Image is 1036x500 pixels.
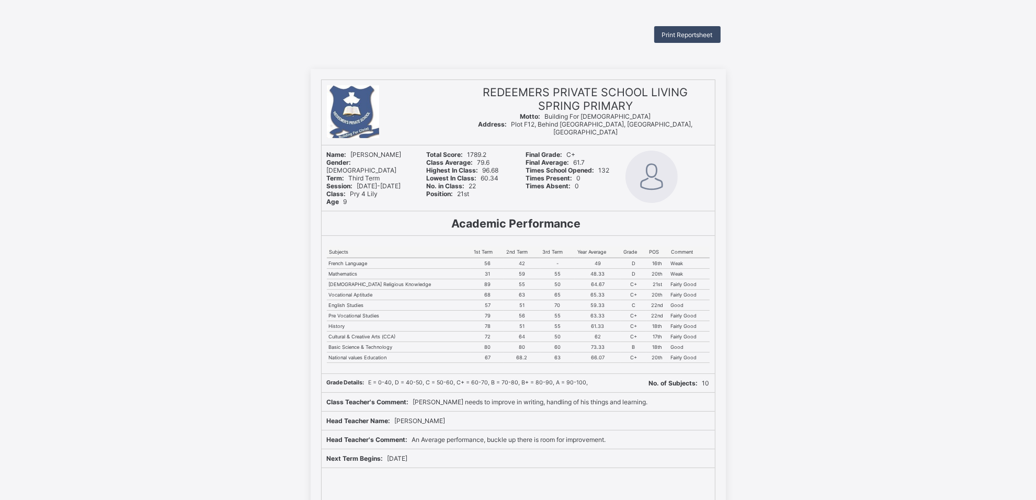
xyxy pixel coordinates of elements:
td: 51 [504,300,540,311]
td: 20th [646,290,668,300]
b: Position: [426,190,453,198]
td: C+ [621,332,646,342]
td: Mathematics [327,269,472,279]
td: 50 [540,332,575,342]
td: 67 [471,353,504,363]
th: 2nd Term [504,246,540,258]
td: C+ [621,311,646,321]
td: Weak [668,269,710,279]
td: 16th [646,258,668,269]
td: French Language [327,258,472,269]
td: 20th [646,269,668,279]
td: D [621,269,646,279]
td: 63 [504,290,540,300]
span: 132 [526,166,610,174]
b: Times School Opened: [526,166,595,174]
td: 89 [471,279,504,290]
span: Plot F12, Behind [GEOGRAPHIC_DATA], [GEOGRAPHIC_DATA], [GEOGRAPHIC_DATA] [478,120,693,136]
b: Highest In Class: [426,166,478,174]
th: 3rd Term [540,246,575,258]
td: 22nd [646,300,668,311]
td: 59.33 [575,300,621,311]
td: 78 [471,321,504,332]
td: 55 [540,321,575,332]
td: 48.33 [575,269,621,279]
td: 65 [540,290,575,300]
b: No. of Subjects: [649,379,698,387]
td: 17th [646,332,668,342]
td: - [540,258,575,269]
b: Final Average: [526,158,570,166]
td: 55 [540,311,575,321]
td: Cultural & Creative Arts (CCA) [327,332,472,342]
b: No. in Class: [426,182,464,190]
td: 18th [646,342,668,353]
b: Name: [327,151,347,158]
td: Fairly Good [668,321,710,332]
td: 70 [540,300,575,311]
td: 65.33 [575,290,621,300]
span: 0 [526,174,581,182]
span: [PERSON_NAME] [327,417,446,425]
b: Gender: [327,158,351,166]
span: 9 [327,198,347,206]
span: REDEEMERS PRIVATE SCHOOL LIVING SPRING PRIMARY [483,85,688,112]
th: Grade [621,246,646,258]
span: [DEMOGRAPHIC_DATA] [327,158,397,174]
td: 60 [540,342,575,353]
span: 0 [526,182,579,190]
b: Lowest In Class: [426,174,476,182]
td: 31 [471,269,504,279]
td: 42 [504,258,540,269]
td: C+ [621,321,646,332]
td: Good [668,300,710,311]
td: 62 [575,332,621,342]
td: 68.2 [504,353,540,363]
td: Fairly Good [668,290,710,300]
td: 80 [504,342,540,353]
td: 18th [646,321,668,332]
td: English Studies [327,300,472,311]
td: 64 [504,332,540,342]
span: 61.7 [526,158,585,166]
th: POS [646,246,668,258]
td: 56 [471,258,504,269]
td: 22nd [646,311,668,321]
td: Fairly Good [668,332,710,342]
th: Year Average [575,246,621,258]
td: Good [668,342,710,353]
td: C [621,300,646,311]
span: [PERSON_NAME] [327,151,402,158]
span: 22 [426,182,476,190]
td: 79 [471,311,504,321]
b: Final Grade: [526,151,563,158]
span: 79.6 [426,158,489,166]
td: 50 [540,279,575,290]
td: 64.67 [575,279,621,290]
td: 55 [540,269,575,279]
span: [DATE]-[DATE] [327,182,401,190]
th: Subjects [327,246,472,258]
td: History [327,321,472,332]
b: Motto: [520,112,540,120]
td: National values Education [327,353,472,363]
span: 60.34 [426,174,498,182]
td: Vocational Aptitude [327,290,472,300]
span: C+ [526,151,576,158]
td: 73.33 [575,342,621,353]
td: 51 [504,321,540,332]
b: Academic Performance [451,217,580,230]
span: Building For [DEMOGRAPHIC_DATA] [520,112,651,120]
td: C+ [621,279,646,290]
span: An Average performance, buckle up there is room for improvement. [327,436,606,444]
span: Pry 4 Lily [327,190,378,198]
td: 55 [504,279,540,290]
td: 63 [540,353,575,363]
span: E = 0-40, D = 40-50, C = 50-60, C+ = 60-70, B = 70-80, B+ = 80-90, A = 90-100, [327,379,588,386]
b: Age [327,198,339,206]
td: 80 [471,342,504,353]
td: 66.07 [575,353,621,363]
span: 1789.2 [426,151,486,158]
td: Weak [668,258,710,269]
b: Term: [327,174,345,182]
